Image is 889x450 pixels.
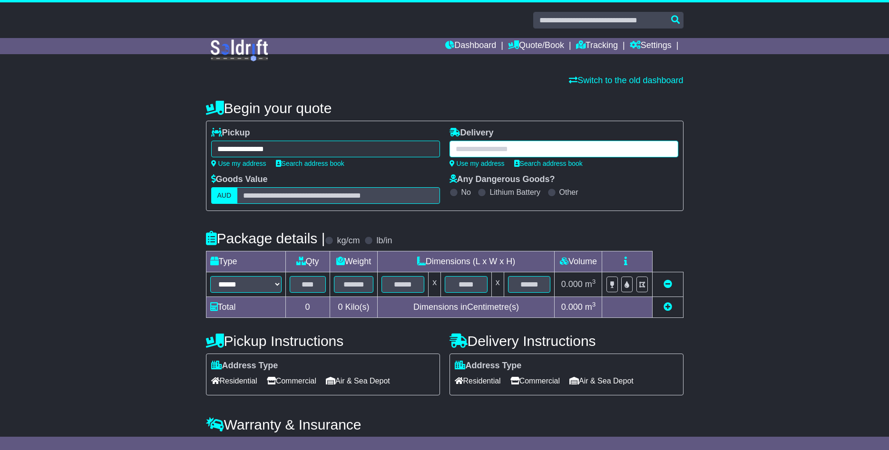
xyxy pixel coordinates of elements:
span: Commercial [510,373,560,388]
h4: Warranty & Insurance [206,417,684,432]
label: No [461,188,471,197]
td: Kilo(s) [330,297,378,318]
span: Commercial [267,373,316,388]
span: 0 [338,302,342,312]
span: m [585,279,596,289]
label: Any Dangerous Goods? [449,174,555,185]
td: x [491,272,504,297]
span: Air & Sea Depot [326,373,390,388]
span: Residential [455,373,501,388]
span: 0.000 [561,279,583,289]
a: Use my address [449,160,505,167]
span: Air & Sea Depot [569,373,634,388]
label: kg/cm [337,236,360,246]
label: lb/in [376,236,392,246]
a: Remove this item [664,279,672,289]
label: Other [559,188,578,197]
a: Dashboard [445,38,496,54]
td: Volume [555,251,602,272]
span: 0.000 [561,302,583,312]
sup: 3 [592,278,596,285]
label: Lithium Battery [489,188,540,197]
label: Pickup [211,128,250,138]
label: Goods Value [211,174,268,185]
a: Search address book [276,160,344,167]
h4: Package details | [206,230,325,246]
a: Quote/Book [508,38,564,54]
a: Search address book [514,160,583,167]
h4: Delivery Instructions [449,333,684,349]
a: Use my address [211,160,266,167]
label: Address Type [211,361,278,371]
h4: Begin your quote [206,100,684,116]
a: Switch to the old dashboard [569,76,683,85]
label: Delivery [449,128,494,138]
a: Settings [630,38,672,54]
span: m [585,302,596,312]
td: Dimensions (L x W x H) [378,251,555,272]
label: AUD [211,187,238,204]
td: Dimensions in Centimetre(s) [378,297,555,318]
a: Add new item [664,302,672,312]
a: Tracking [576,38,618,54]
h4: Pickup Instructions [206,333,440,349]
td: x [429,272,441,297]
td: Weight [330,251,378,272]
td: 0 [285,297,330,318]
td: Type [206,251,285,272]
td: Qty [285,251,330,272]
sup: 3 [592,301,596,308]
label: Address Type [455,361,522,371]
td: Total [206,297,285,318]
span: Residential [211,373,257,388]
